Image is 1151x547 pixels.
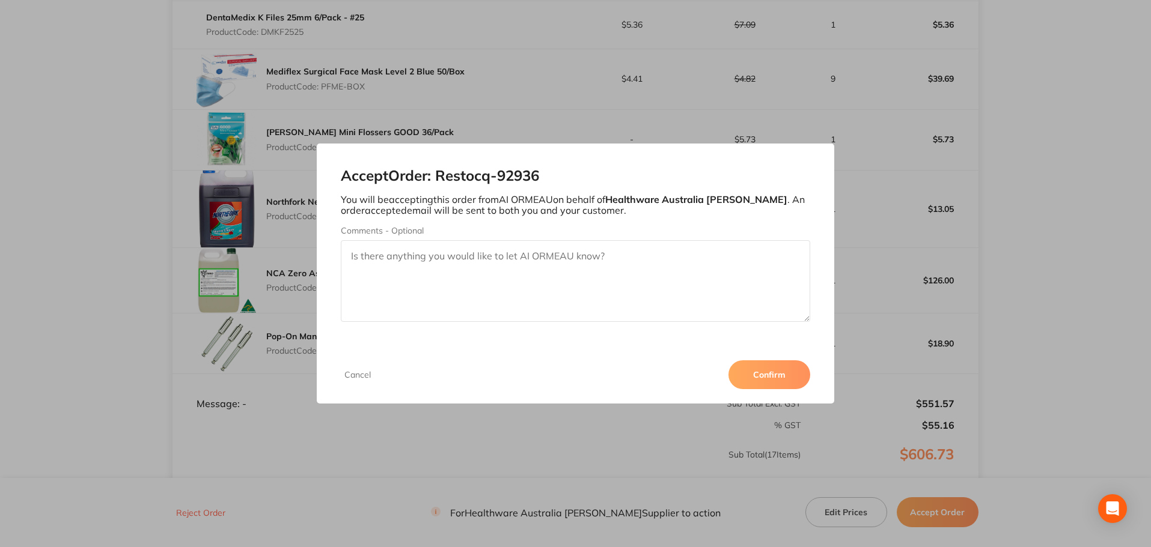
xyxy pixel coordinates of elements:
button: Cancel [341,369,374,380]
div: Open Intercom Messenger [1098,494,1127,523]
label: Comments - Optional [341,226,811,235]
b: Healthware Australia [PERSON_NAME] [605,193,787,205]
h2: Accept Order: Restocq- 92936 [341,168,811,184]
button: Confirm [728,360,810,389]
p: You will be accepting this order from AI ORMEAU on behalf of . An order accepted email will be se... [341,194,811,216]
